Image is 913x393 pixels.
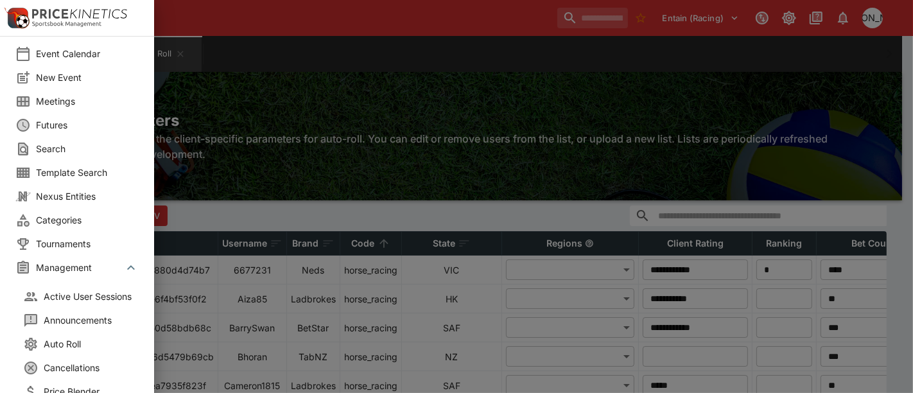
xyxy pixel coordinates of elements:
span: Announcements [44,313,146,327]
span: Futures [36,118,139,132]
img: PriceKinetics Logo [4,5,30,31]
img: PriceKinetics [32,9,127,19]
span: Template Search [36,166,139,179]
span: Tournaments [36,237,139,250]
span: Meetings [36,94,139,108]
span: Categories [36,213,139,227]
span: Auto Roll [44,337,146,351]
span: New Event [36,71,139,84]
img: Sportsbook Management [32,21,101,27]
span: Nexus Entities [36,189,139,203]
span: Active User Sessions [44,290,146,303]
span: Cancellations [44,361,146,374]
span: Event Calendar [36,47,139,60]
span: Management [36,261,123,274]
span: Search [36,142,139,155]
